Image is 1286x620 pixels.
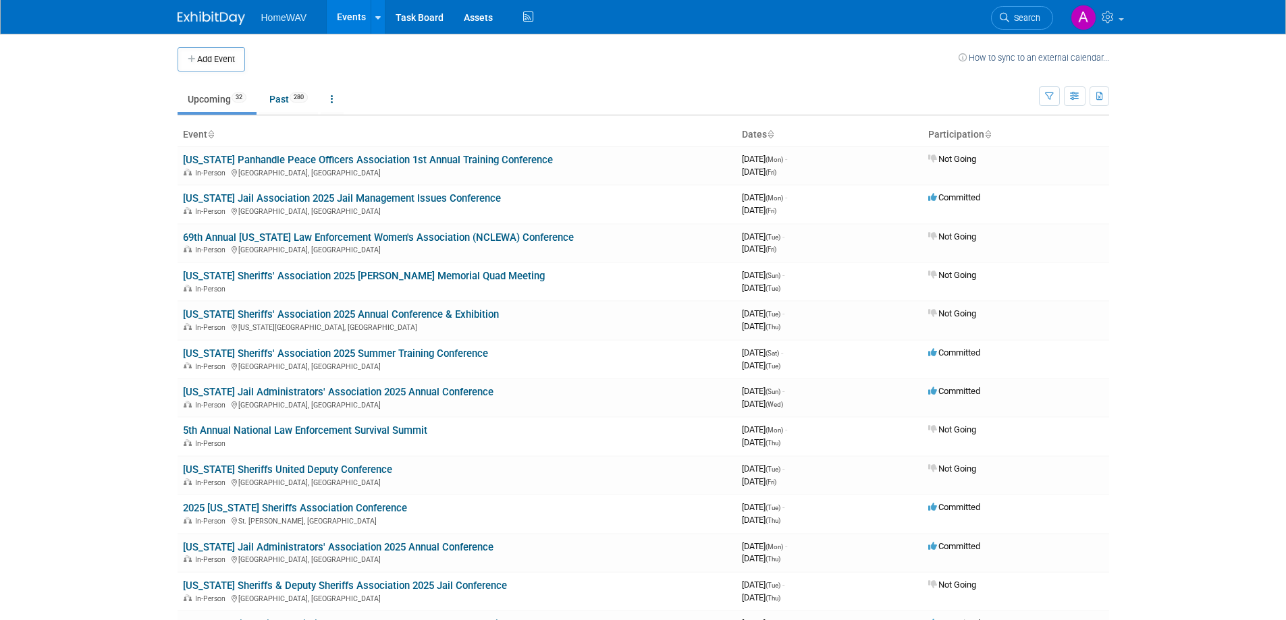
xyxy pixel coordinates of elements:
[785,192,787,202] span: -
[742,424,787,434] span: [DATE]
[183,231,574,244] a: 69th Annual [US_STATE] Law Enforcement Women's Association (NCLEWA) Conference
[928,347,980,358] span: Committed
[742,502,784,512] span: [DATE]
[928,463,976,474] span: Not Going
[766,323,780,331] span: (Thu)
[742,476,776,486] span: [DATE]
[742,515,780,525] span: [DATE]
[183,321,731,332] div: [US_STATE][GEOGRAPHIC_DATA], [GEOGRAPHIC_DATA]
[195,207,230,216] span: In-Person
[766,466,780,473] span: (Tue)
[1009,13,1040,23] span: Search
[766,504,780,511] span: (Tue)
[195,439,230,448] span: In-Person
[742,347,783,358] span: [DATE]
[928,308,976,318] span: Not Going
[184,169,192,175] img: In-Person Event
[183,553,731,564] div: [GEOGRAPHIC_DATA], [GEOGRAPHIC_DATA]
[183,308,499,320] a: [US_STATE] Sheriffs' Association 2025 Annual Conference & Exhibition
[742,231,784,242] span: [DATE]
[742,321,780,331] span: [DATE]
[766,555,780,563] span: (Thu)
[742,360,780,370] span: [DATE]
[184,246,192,252] img: In-Person Event
[782,231,784,242] span: -
[984,129,991,140] a: Sort by Participation Type
[766,310,780,318] span: (Tue)
[782,463,784,474] span: -
[183,580,507,592] a: [US_STATE] Sheriffs & Deputy Sheriffs Association 2025 Jail Conference
[766,285,780,292] span: (Tue)
[781,347,783,358] span: -
[766,439,780,447] span: (Thu)
[183,360,731,371] div: [GEOGRAPHIC_DATA], [GEOGRAPHIC_DATA]
[959,53,1109,63] a: How to sync to an external calendar...
[195,517,230,526] span: In-Person
[261,12,307,23] span: HomeWAV
[766,207,776,215] span: (Fri)
[766,517,780,524] span: (Thu)
[195,246,230,254] span: In-Person
[742,154,787,164] span: [DATE]
[928,502,980,512] span: Committed
[183,515,731,526] div: St. [PERSON_NAME], [GEOGRAPHIC_DATA]
[183,154,553,166] a: [US_STATE] Panhandle Peace Officers Association 1st Annual Training Conference
[183,592,731,603] div: [GEOGRAPHIC_DATA], [GEOGRAPHIC_DATA]
[183,205,731,216] div: [GEOGRAPHIC_DATA], [GEOGRAPHIC_DATA]
[195,285,230,293] span: In-Person
[766,194,783,202] span: (Mon)
[184,517,192,524] img: In-Person Event
[742,167,776,177] span: [DATE]
[736,123,923,146] th: Dates
[184,439,192,446] img: In-Person Event
[184,555,192,562] img: In-Person Event
[782,502,784,512] span: -
[928,424,976,434] span: Not Going
[742,244,776,254] span: [DATE]
[782,270,784,280] span: -
[766,233,780,241] span: (Tue)
[183,463,392,476] a: [US_STATE] Sheriffs United Deputy Conference
[195,478,230,487] span: In-Person
[232,92,246,103] span: 32
[184,362,192,369] img: In-Person Event
[742,592,780,602] span: [DATE]
[766,362,780,370] span: (Tue)
[766,543,783,551] span: (Mon)
[183,270,545,282] a: [US_STATE] Sheriffs' Association 2025 [PERSON_NAME] Memorial Quad Meeting
[742,192,787,202] span: [DATE]
[195,401,230,410] span: In-Person
[184,207,192,214] img: In-Person Event
[766,156,783,163] span: (Mon)
[183,347,488,360] a: [US_STATE] Sheriffs' Association 2025 Summer Training Conference
[742,553,780,563] span: [DATE]
[184,323,192,330] img: In-Person Event
[195,362,230,371] span: In-Person
[742,399,783,409] span: [DATE]
[742,437,780,447] span: [DATE]
[178,86,257,112] a: Upcoming32
[742,463,784,474] span: [DATE]
[184,401,192,407] img: In-Person Event
[785,154,787,164] span: -
[178,11,245,25] img: ExhibitDay
[195,323,230,332] span: In-Person
[742,386,784,396] span: [DATE]
[183,502,407,514] a: 2025 [US_STATE] Sheriffs Association Conference
[184,594,192,601] img: In-Person Event
[742,205,776,215] span: [DATE]
[766,401,783,408] span: (Wed)
[766,169,776,176] span: (Fri)
[195,169,230,177] span: In-Person
[928,154,976,164] span: Not Going
[928,192,980,202] span: Committed
[742,270,784,280] span: [DATE]
[928,270,976,280] span: Not Going
[991,6,1053,30] a: Search
[782,580,784,590] span: -
[207,129,214,140] a: Sort by Event Name
[183,476,731,487] div: [GEOGRAPHIC_DATA], [GEOGRAPHIC_DATA]
[259,86,318,112] a: Past280
[766,388,780,395] span: (Sun)
[928,231,976,242] span: Not Going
